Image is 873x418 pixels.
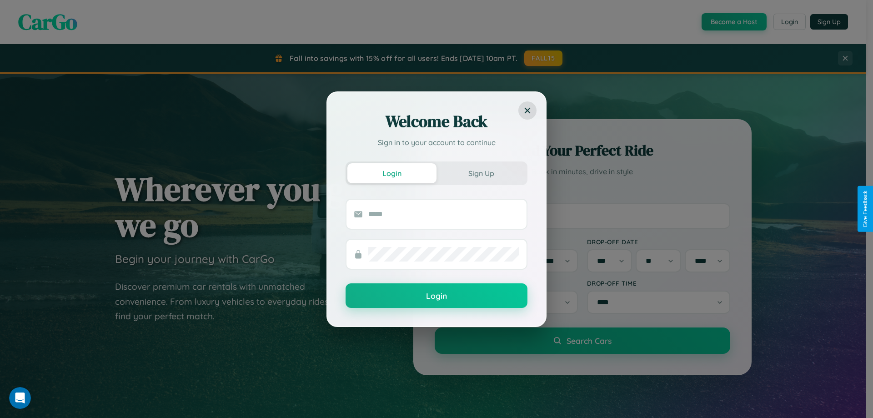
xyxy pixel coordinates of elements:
[862,191,868,227] div: Give Feedback
[346,111,527,132] h2: Welcome Back
[436,163,526,183] button: Sign Up
[346,137,527,148] p: Sign in to your account to continue
[9,387,31,409] iframe: Intercom live chat
[347,163,436,183] button: Login
[346,283,527,308] button: Login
